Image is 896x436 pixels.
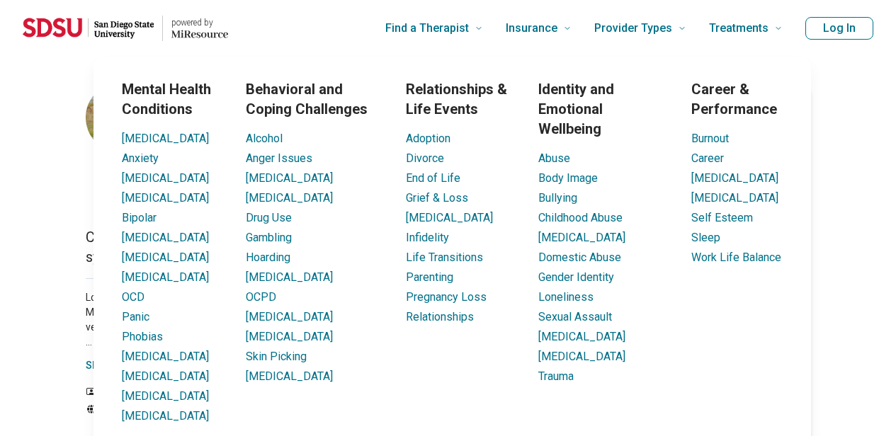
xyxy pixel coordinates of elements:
button: Log In [805,17,873,40]
a: [MEDICAL_DATA] [538,350,625,363]
a: Pregnancy Loss [406,290,487,304]
a: [MEDICAL_DATA] [122,171,209,185]
h3: Career & Performance [691,79,783,119]
a: [MEDICAL_DATA] [122,231,209,244]
a: Alcohol [246,132,283,145]
a: [MEDICAL_DATA] [246,310,333,323]
a: Sexual Assault [538,310,612,323]
a: [MEDICAL_DATA] [246,330,333,343]
a: Abuse [538,151,570,165]
a: [MEDICAL_DATA] [122,132,209,145]
a: Gender Identity [538,270,614,284]
div: Find a Therapist [8,57,896,428]
a: OCD [122,290,144,304]
a: Trauma [538,369,574,383]
a: Loneliness [538,290,594,304]
a: [MEDICAL_DATA] [246,191,333,205]
a: [MEDICAL_DATA] [122,409,209,423]
a: Hoarding [246,251,290,264]
a: [MEDICAL_DATA] [406,211,493,224]
a: Childhood Abuse [538,211,623,224]
h3: Identity and Emotional Wellbeing [538,79,669,139]
a: [MEDICAL_DATA] [246,369,333,383]
a: Divorce [406,151,444,165]
a: [MEDICAL_DATA] [246,171,333,185]
a: Bullying [538,191,577,205]
a: [MEDICAL_DATA] [122,389,209,403]
a: Body Image [538,171,598,185]
a: Drug Use [246,211,292,224]
h3: Mental Health Conditions [122,79,223,119]
a: Relationships [406,310,474,323]
span: Treatments [709,18,769,38]
a: [MEDICAL_DATA] [122,270,209,284]
span: Insurance [506,18,557,38]
a: [MEDICAL_DATA] [691,171,778,185]
span: Find a Therapist [385,18,469,38]
a: Career [691,151,724,165]
a: [MEDICAL_DATA] [122,350,209,363]
a: [MEDICAL_DATA] [122,251,209,264]
a: Bipolar [122,211,157,224]
h3: Behavioral and Coping Challenges [246,79,383,119]
a: [MEDICAL_DATA] [122,369,209,383]
a: OCPD [246,290,276,304]
a: Infidelity [406,231,449,244]
a: Grief & Loss [406,191,468,205]
a: Phobias [122,330,163,343]
a: [MEDICAL_DATA] [691,191,778,205]
a: Anxiety [122,151,159,165]
a: Life Transitions [406,251,483,264]
a: Self Esteem [691,211,753,224]
p: powered by [171,17,228,28]
a: [MEDICAL_DATA] [538,231,625,244]
a: Skin Picking [246,350,307,363]
a: Parenting [406,270,453,284]
a: [MEDICAL_DATA] [538,330,625,343]
h3: Relationships & Life Events [406,79,516,119]
a: Home page [23,6,228,51]
span: Provider Types [594,18,672,38]
a: Domestic Abuse [538,251,621,264]
a: [MEDICAL_DATA] [246,270,333,284]
a: Burnout [691,132,729,145]
a: Work Life Balance [691,251,781,264]
a: End of Life [406,171,460,185]
a: Gambling [246,231,292,244]
a: Sleep [691,231,720,244]
a: Panic [122,310,149,323]
a: Adoption [406,132,450,145]
a: [MEDICAL_DATA] [122,191,209,205]
a: Anger Issues [246,151,312,165]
